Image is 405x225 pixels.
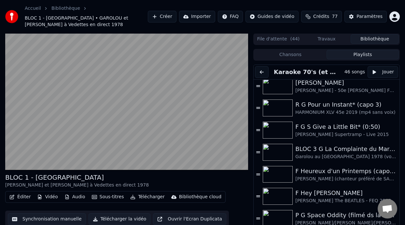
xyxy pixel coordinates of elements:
[332,13,338,20] span: 77
[271,67,341,77] button: Karaoke 70's (et 60's)
[218,11,243,22] button: FAQ
[254,34,302,44] button: File d'attente
[245,11,299,22] button: Guides de vidéo
[295,188,397,198] div: F Hey [PERSON_NAME]
[295,87,397,94] div: [PERSON_NAME] - 50e [PERSON_NAME] Fête Plaines d'[PERSON_NAME] 2024
[344,11,387,22] button: Paramètres
[344,69,365,75] div: 46 songs
[295,198,397,204] div: [PERSON_NAME] The BEATLES - FEQ 2008
[313,13,329,20] span: Crédits
[153,213,226,225] button: Ouvrir l'Ecran Duplicata
[327,50,399,59] button: Playlists
[89,192,127,202] button: Sous-titres
[25,15,148,28] span: BLOC 1 - [GEOGRAPHIC_DATA] • GAROLOU et [PERSON_NAME] à Vedettes en direct 1978
[5,173,149,182] div: BLOC 1 - [GEOGRAPHIC_DATA]
[295,167,397,176] div: F Heureux d'un Printemps (capo 2)
[89,213,151,225] button: Télécharger la vidéo
[128,192,167,202] button: Télécharger
[35,192,60,202] button: Vidéo
[295,100,397,109] div: R G Pour un Instant* (capo 3)
[302,34,351,44] button: Travaux
[51,5,80,12] a: Bibliothèque
[25,5,148,28] nav: breadcrumb
[25,5,41,12] a: Accueil
[148,11,176,22] button: Créer
[378,199,397,218] div: Ouvrir le chat
[179,194,221,200] div: Bibliothèque cloud
[295,176,397,182] div: [PERSON_NAME] (chanteur préféré de SABIN) et [PERSON_NAME]
[5,10,18,23] img: youka
[179,11,215,22] button: Importer
[62,192,88,202] button: Audio
[295,144,397,154] div: BLOC 3 G La Complainte du Maréchal [PERSON_NAME]
[295,122,397,131] div: F G S Give a Little Bit* (0:50)
[368,66,398,78] button: Jouer
[254,50,327,59] button: Chansons
[356,13,383,20] div: Paramètres
[295,78,397,87] div: [PERSON_NAME]
[7,192,33,202] button: Éditer
[295,154,397,160] div: Garolou au [GEOGRAPHIC_DATA] 1978 (voix 40%)
[351,34,399,44] button: Bibliothèque
[295,211,397,220] div: P G Space Oddity (filmé ds la Station Spatiale Internationale)
[301,11,342,22] button: Crédits77
[295,131,397,138] div: [PERSON_NAME] Supertramp - Live 2015
[295,109,397,116] div: HARMONIUM XLV 45e 2019 (mp4 sans voix)
[5,182,149,188] div: [PERSON_NAME] et [PERSON_NAME] à Vedettes en direct 1978
[290,36,300,42] span: ( 44 )
[8,213,86,225] button: Synchronisation manuelle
